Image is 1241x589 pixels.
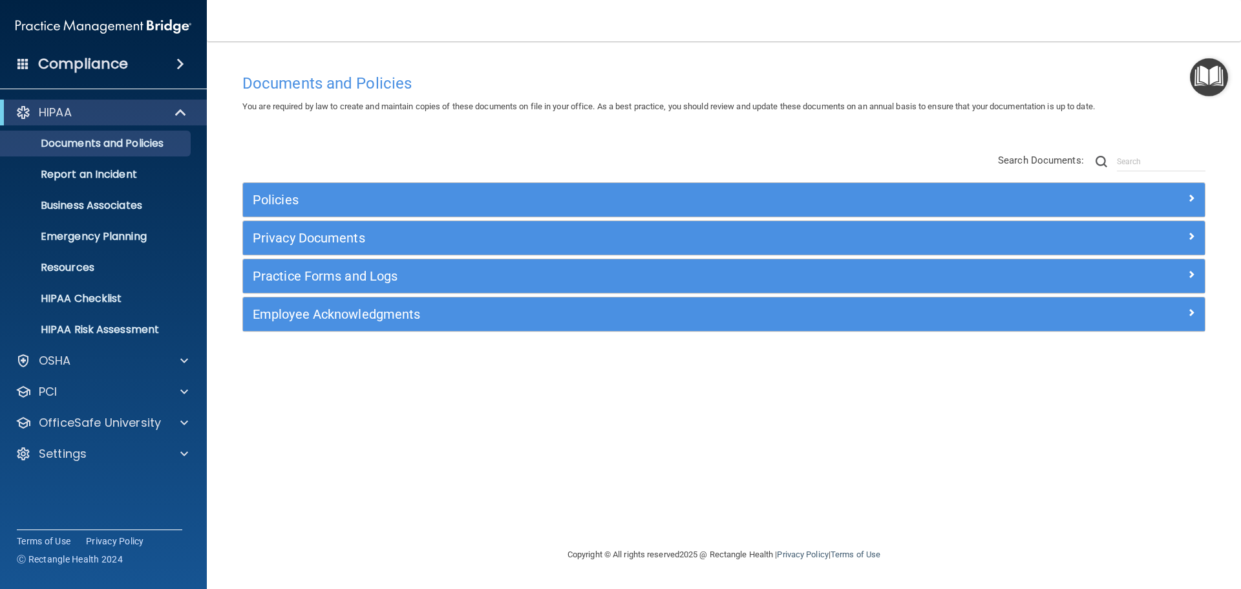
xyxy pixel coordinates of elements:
[16,446,188,462] a: Settings
[17,553,123,566] span: Ⓒ Rectangle Health 2024
[253,231,955,245] h5: Privacy Documents
[777,550,828,559] a: Privacy Policy
[16,415,188,431] a: OfficeSafe University
[1096,156,1107,167] img: ic-search.3b580494.png
[253,307,955,321] h5: Employee Acknowledgments
[1190,58,1228,96] button: Open Resource Center
[1117,152,1205,171] input: Search
[8,230,185,243] p: Emergency Planning
[39,384,57,400] p: PCI
[253,269,955,283] h5: Practice Forms and Logs
[16,384,188,400] a: PCI
[39,415,161,431] p: OfficeSafe University
[253,228,1195,248] a: Privacy Documents
[8,261,185,274] p: Resources
[16,353,188,369] a: OSHA
[8,323,185,336] p: HIPAA Risk Assessment
[8,199,185,212] p: Business Associates
[253,189,1195,210] a: Policies
[8,292,185,305] p: HIPAA Checklist
[17,535,70,548] a: Terms of Use
[488,534,960,575] div: Copyright © All rights reserved 2025 @ Rectangle Health | |
[8,168,185,181] p: Report an Incident
[16,14,191,39] img: PMB logo
[16,105,187,120] a: HIPAA
[39,105,72,120] p: HIPAA
[253,266,1195,286] a: Practice Forms and Logs
[38,55,128,73] h4: Compliance
[39,353,71,369] p: OSHA
[253,304,1195,325] a: Employee Acknowledgments
[998,155,1084,166] span: Search Documents:
[831,550,880,559] a: Terms of Use
[39,446,87,462] p: Settings
[242,102,1095,111] span: You are required by law to create and maintain copies of these documents on file in your office. ...
[242,75,1205,92] h4: Documents and Policies
[8,137,185,150] p: Documents and Policies
[253,193,955,207] h5: Policies
[86,535,144,548] a: Privacy Policy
